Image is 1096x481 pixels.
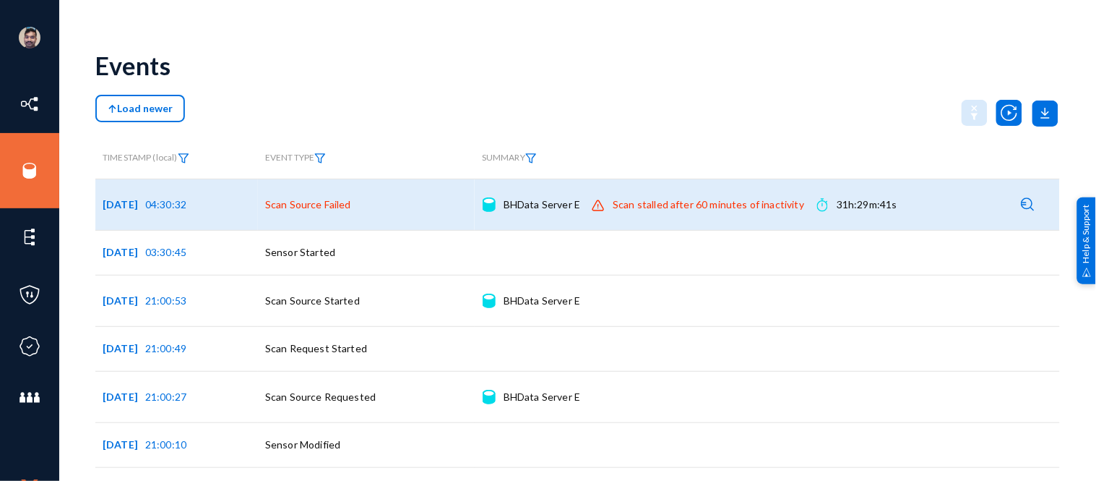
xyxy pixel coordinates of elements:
[108,102,173,114] span: Load newer
[19,226,40,248] img: icon-elements.svg
[483,390,495,404] img: icon-source.svg
[613,197,804,212] div: Scan stalled after 60 minutes of inactivity
[483,294,495,308] img: icon-source.svg
[145,198,186,210] span: 04:30:32
[19,93,40,115] img: icon-inventory.svg
[145,342,186,354] span: 21:00:49
[178,153,189,163] img: icon-filter.svg
[1082,268,1092,277] img: help_support.svg
[19,284,40,306] img: icon-policies.svg
[1022,197,1035,211] img: icon-detail.svg
[145,391,186,403] span: 21:00:27
[19,336,40,357] img: icon-compliance.svg
[314,153,326,163] img: icon-filter.svg
[504,390,580,404] div: BHData Server E
[103,391,145,403] span: [DATE]
[19,387,40,409] img: icon-members.svg
[837,197,897,212] div: 31h:29m:41s
[996,100,1022,126] img: icon-utility-autoscan.svg
[504,197,580,212] div: BHData Server E
[145,438,186,451] span: 21:00:10
[145,294,186,307] span: 21:00:53
[504,294,580,308] div: BHData Server E
[265,198,351,210] span: Scan Source Failed
[95,51,171,80] div: Events
[108,104,117,114] img: icon-arrow-above.svg
[265,391,376,403] span: Scan Source Requested
[103,438,145,451] span: [DATE]
[265,294,360,307] span: Scan Source Started
[103,342,145,354] span: [DATE]
[482,152,537,163] span: SUMMARY
[265,153,326,163] span: EVENT TYPE
[103,198,145,210] span: [DATE]
[19,27,40,48] img: ACg8ocK1ZkZ6gbMmCU1AeqPIsBvrTWeY1xNXvgxNjkUXxjcqAiPEIvU=s96-c
[19,160,40,182] img: icon-sources.svg
[817,197,828,212] img: icon-time.svg
[483,197,495,212] img: icon-source.svg
[265,246,335,258] span: Sensor Started
[265,342,367,354] span: Scan Request Started
[103,246,145,258] span: [DATE]
[525,153,537,163] img: icon-filter.svg
[1077,197,1096,284] div: Help & Support
[103,294,145,307] span: [DATE]
[265,438,340,451] span: Sensor Modified
[103,152,189,163] span: TIMESTAMP (local)
[95,95,185,122] button: Load newer
[145,246,186,258] span: 03:30:45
